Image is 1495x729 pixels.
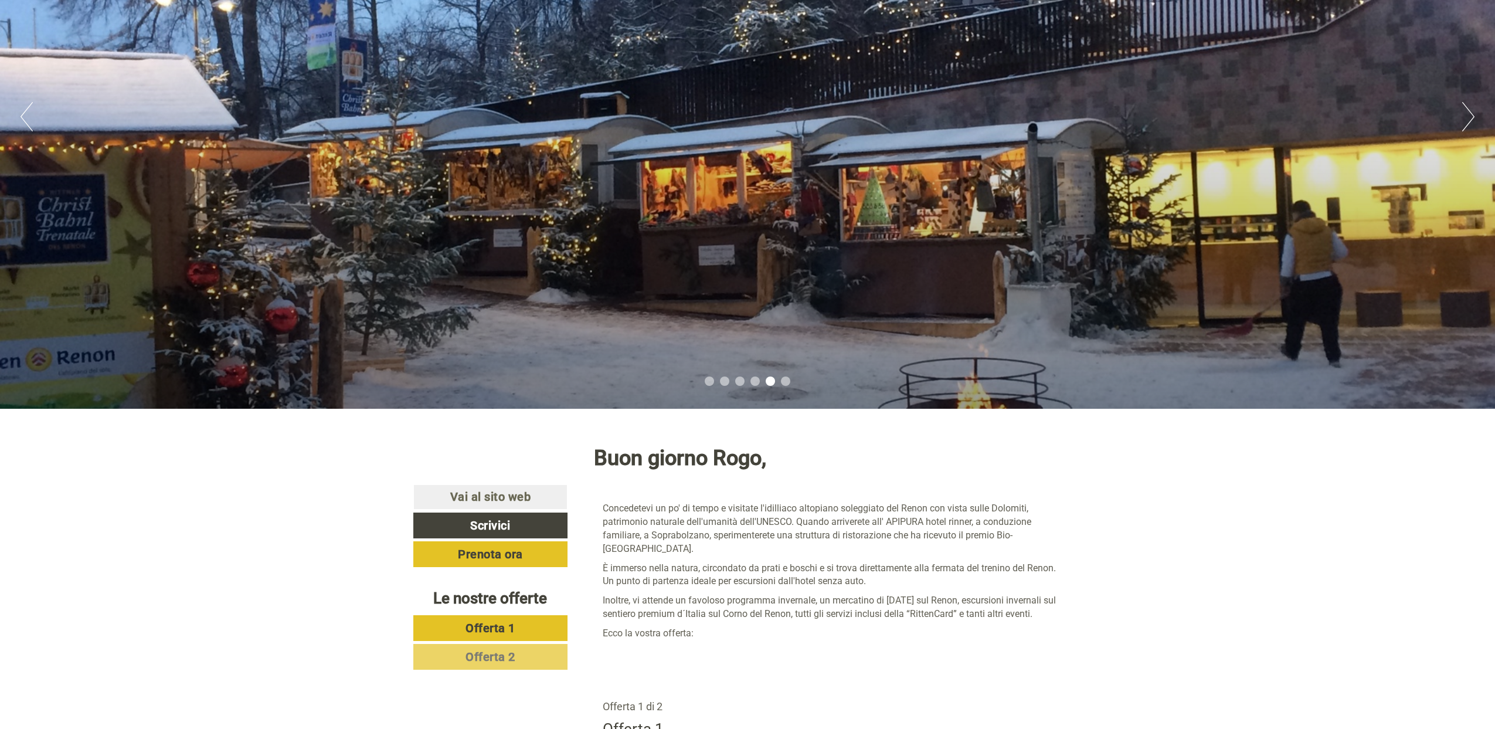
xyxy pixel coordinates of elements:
p: Ecco la vostra offerta: [603,627,1065,640]
span: Offerta 1 di 2 [603,700,662,713]
h1: Buon giorno Rogo, [594,447,766,470]
button: Previous [21,102,33,131]
span: Offerta 2 [466,650,515,664]
a: Scrivici [413,513,568,538]
p: Inoltre, vi attende un favoloso programma invernale, un mercatino di [DATE] sul Renon, escursioni... [603,594,1065,621]
span: Offerta 1 [466,621,515,635]
button: Next [1462,102,1474,131]
p: È immerso nella natura, circondato da prati e boschi e si trova direttamente alla fermata del tre... [603,562,1065,589]
p: Concedetevi un po' di tempo e visitate l'idilliaco altopiano soleggiato del Renon con vista sulle... [603,502,1065,555]
div: Le nostre offerte [413,588,568,609]
a: Vai al sito web [413,484,568,510]
a: Prenota ora [413,541,568,567]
